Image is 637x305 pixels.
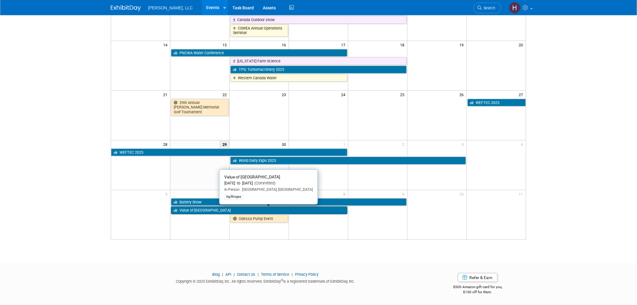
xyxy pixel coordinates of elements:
[281,41,289,49] span: 16
[459,91,467,98] span: 26
[230,57,407,65] a: [US_STATE] Farm Science
[261,272,290,277] a: Terms of Service
[458,273,498,282] a: Refer & Earn
[230,66,407,74] a: TPS: Turbomachinery 2025
[163,41,170,49] span: 14
[222,91,229,98] span: 22
[230,74,347,82] a: Western Canada Water
[148,5,193,10] span: [PERSON_NAME], LLC
[163,140,170,148] span: 28
[222,41,229,49] span: 15
[230,215,288,223] a: Odessa Pump Event
[171,206,347,214] a: Value of [GEOGRAPHIC_DATA]
[230,157,466,165] a: World Dairy Expo 2025
[509,2,520,14] img: Hannah Mulholland
[111,149,347,156] a: WEFTEC 2025
[281,278,283,282] sup: ®
[461,140,467,148] span: 3
[520,140,526,148] span: 4
[230,24,288,37] a: CSWEA Annual Operations Seminar
[459,41,467,49] span: 19
[171,99,229,116] a: 29th Annual [PERSON_NAME] Memorial Golf Tournament
[163,91,170,98] span: 21
[111,5,141,11] img: ExhibitDay
[237,272,256,277] a: Contact Us
[291,272,294,277] span: |
[224,194,243,200] div: Ag/Biogas
[343,140,348,148] span: 1
[340,91,348,98] span: 24
[221,272,225,277] span: |
[343,190,348,198] span: 8
[225,272,231,277] a: API
[518,41,526,49] span: 20
[165,190,170,198] span: 5
[482,6,496,10] span: Search
[340,41,348,49] span: 17
[400,91,407,98] span: 25
[224,175,280,179] span: Value of [GEOGRAPHIC_DATA]
[171,49,347,57] a: PNCWA Water Conference
[474,3,501,13] a: Search
[429,281,527,294] div: $500 Amazon gift card for you,
[111,277,420,284] div: Copyright © 2025 ExhibitDay, Inc. All rights reserved. ExhibitDay is a registered trademark of Ex...
[224,187,240,192] span: In-Person
[468,99,526,107] a: WEFTEC 2025
[224,181,313,186] div: [DATE] to [DATE]
[256,272,260,277] span: |
[402,140,407,148] span: 2
[232,272,236,277] span: |
[429,290,527,295] div: $150 off for them.
[281,91,289,98] span: 23
[295,272,319,277] a: Privacy Policy
[459,190,467,198] span: 10
[518,91,526,98] span: 27
[230,16,407,24] a: Canada Outdoor show
[281,140,289,148] span: 30
[171,198,406,206] a: Battery Show
[518,190,526,198] span: 11
[212,272,220,277] a: Blog
[253,181,275,185] span: (Committed)
[219,140,229,148] span: 29
[240,187,313,192] span: [GEOGRAPHIC_DATA], [GEOGRAPHIC_DATA]
[402,190,407,198] span: 9
[400,41,407,49] span: 18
